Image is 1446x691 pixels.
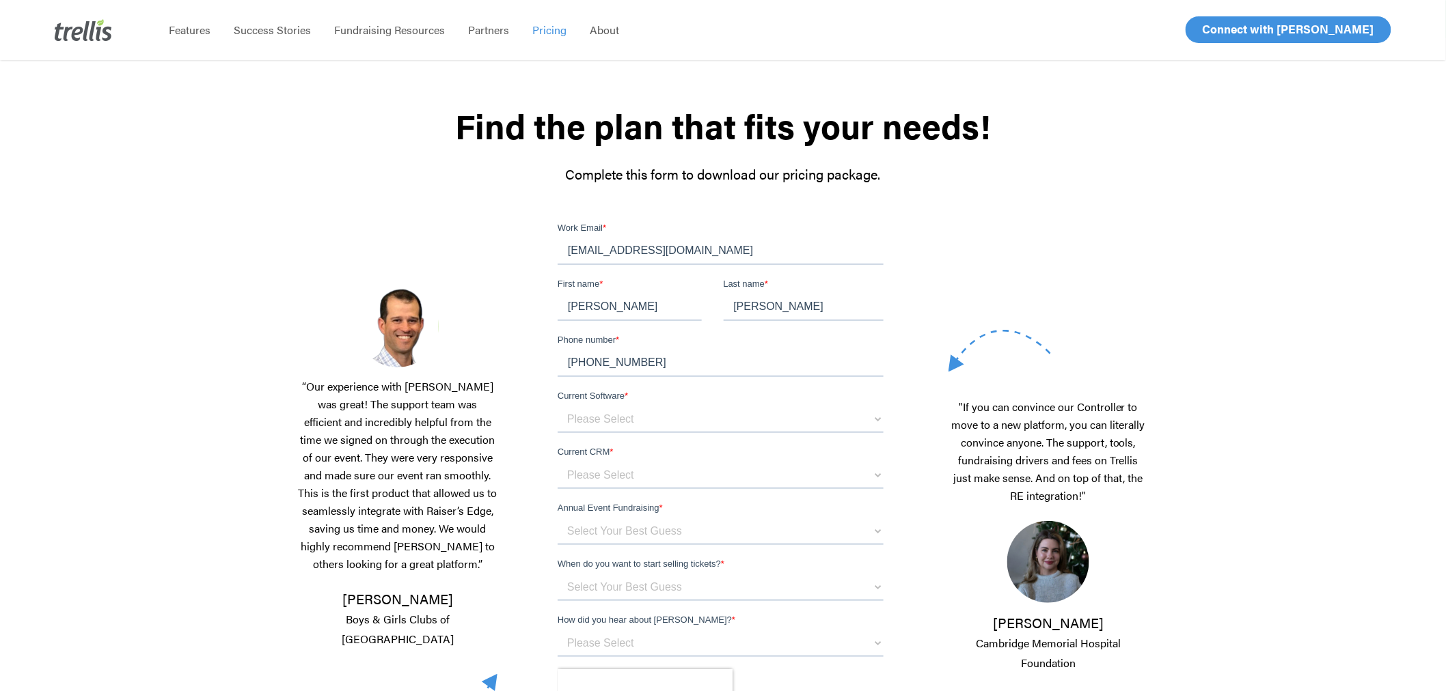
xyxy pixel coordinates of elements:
p: [PERSON_NAME] [949,613,1148,672]
a: Pricing [521,23,578,37]
span: Features [169,22,210,38]
span: Fundraising Resources [334,22,445,38]
a: Fundraising Resources [323,23,456,37]
p: "If you can convince our Controller to move to a new platform, you can literally convince anyone.... [949,398,1148,521]
span: Partners [468,22,509,38]
p: “Our experience with [PERSON_NAME] was great! The support team was efficient and incredibly helpf... [298,378,497,589]
span: Boys & Girls Clubs of [GEOGRAPHIC_DATA] [342,611,454,647]
span: Pricing [532,22,567,38]
a: Features [157,23,222,37]
p: [PERSON_NAME] [298,589,497,648]
a: Success Stories [222,23,323,37]
a: About [578,23,631,37]
img: Screenshot-2025-03-18-at-2.39.01%E2%80%AFPM.png [357,285,439,367]
span: Connect with [PERSON_NAME] [1203,20,1374,37]
a: Connect with [PERSON_NAME] [1186,16,1391,43]
p: Complete this form to download our pricing package. [298,165,1148,184]
span: Cambridge Memorial Hospital Foundation [976,635,1121,671]
span: Success Stories [234,22,311,38]
strong: Find the plan that fits your needs! [456,101,991,150]
a: Partners [456,23,521,37]
img: Trellis [55,19,112,41]
span: About [590,22,619,38]
img: 1700858054423.jpeg [1007,521,1089,603]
